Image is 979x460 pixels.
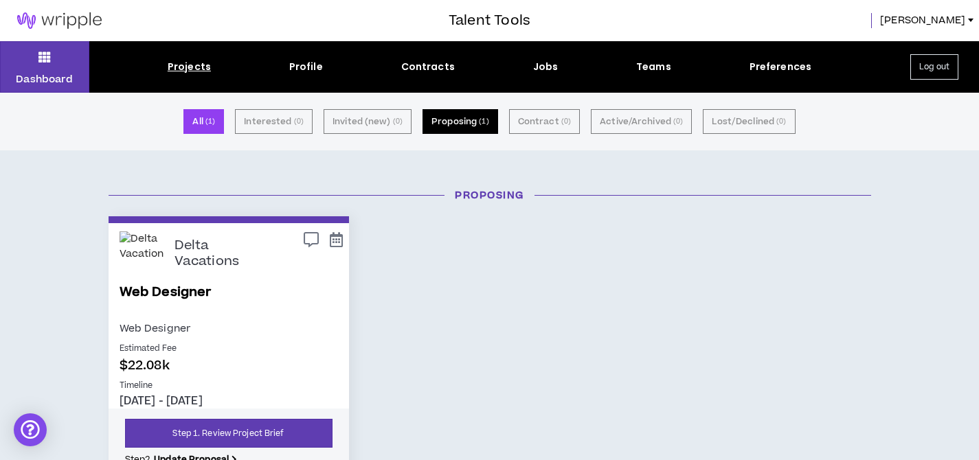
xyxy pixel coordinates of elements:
button: Log out [910,54,958,80]
div: Jobs [533,60,559,74]
button: Invited (new) (0) [324,109,412,134]
small: ( 0 ) [673,115,683,128]
div: Open Intercom Messenger [14,413,47,446]
div: Preferences [750,60,812,74]
small: ( 1 ) [479,115,488,128]
small: ( 0 ) [561,115,571,128]
div: Teams [636,60,671,74]
h3: Proposing [98,188,881,203]
p: Estimated Fee [120,343,338,355]
p: Dashboard [16,72,73,87]
p: [DATE] - [DATE] [120,393,338,409]
button: All (1) [183,109,224,134]
h3: Talent Tools [449,10,530,31]
button: Lost/Declined (0) [703,109,795,134]
div: Profile [289,60,323,74]
button: Active/Archived (0) [591,109,692,134]
button: Contract (0) [509,109,580,134]
span: [PERSON_NAME] [880,13,965,28]
small: ( 0 ) [776,115,786,128]
a: Web Designer [120,283,338,320]
p: Timeline [120,380,338,392]
p: $22.08k [120,356,338,375]
button: Proposing (1) [423,109,498,134]
small: ( 0 ) [393,115,403,128]
small: ( 1 ) [205,115,215,128]
img: Delta Vacations [120,231,164,276]
p: Delta Vacations [175,238,271,269]
small: ( 0 ) [294,115,304,128]
p: Web Designer [120,320,338,337]
a: Step 1. Review Project Brief [125,419,333,448]
button: Interested (0) [235,109,313,134]
div: Contracts [401,60,455,74]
